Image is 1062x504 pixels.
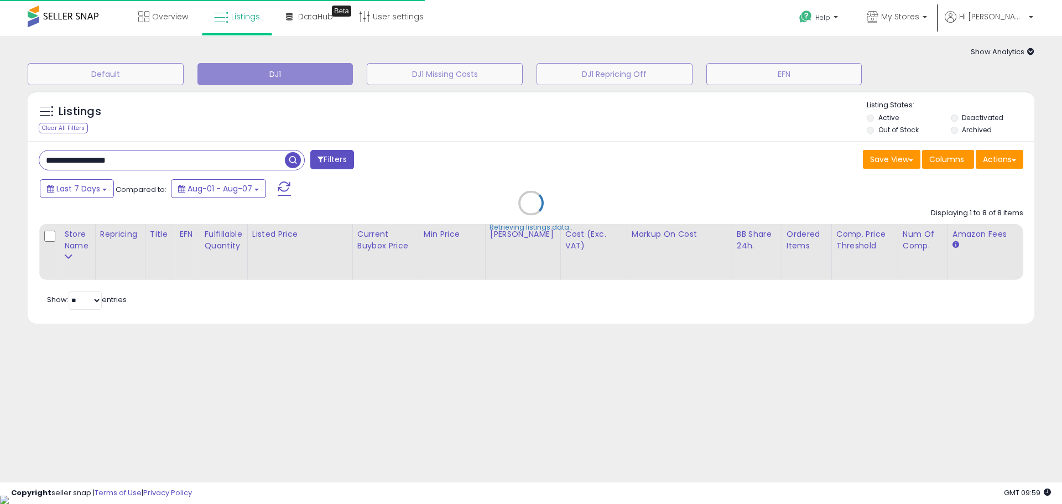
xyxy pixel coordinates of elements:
[332,6,351,17] div: Tooltip anchor
[11,488,192,498] div: seller snap | |
[367,63,523,85] button: DJ1 Missing Costs
[959,11,1025,22] span: Hi [PERSON_NAME]
[971,46,1034,57] span: Show Analytics
[143,487,192,498] a: Privacy Policy
[197,63,353,85] button: DJ1
[28,63,184,85] button: Default
[537,63,693,85] button: DJ1 Repricing Off
[298,11,333,22] span: DataHub
[152,11,188,22] span: Overview
[881,11,919,22] span: My Stores
[790,2,849,36] a: Help
[815,13,830,22] span: Help
[706,63,862,85] button: EFN
[231,11,260,22] span: Listings
[11,487,51,498] strong: Copyright
[95,487,142,498] a: Terms of Use
[490,222,572,232] div: Retrieving listings data..
[1004,487,1051,498] span: 2025-08-15 09:59 GMT
[945,11,1033,36] a: Hi [PERSON_NAME]
[799,10,813,24] i: Get Help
